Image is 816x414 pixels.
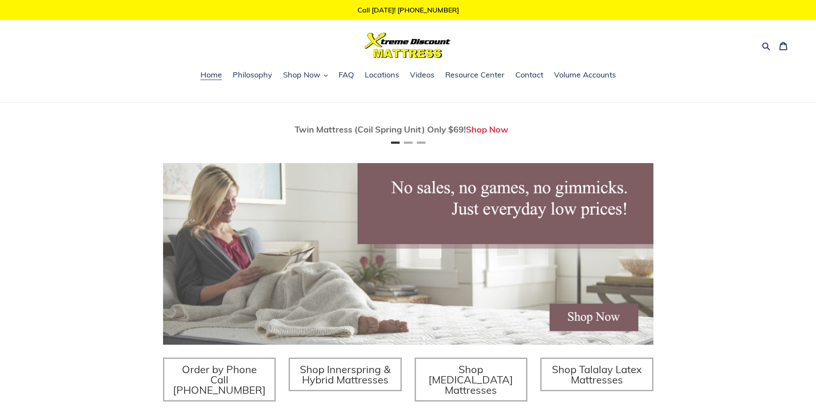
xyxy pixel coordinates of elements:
a: Videos [406,69,439,82]
span: FAQ [339,70,354,80]
span: Order by Phone Call [PHONE_NUMBER] [173,363,266,396]
a: Resource Center [441,69,509,82]
a: Shop [MEDICAL_DATA] Mattresses [415,358,528,402]
a: Volume Accounts [550,69,620,82]
img: Xtreme Discount Mattress [365,33,451,58]
a: Philosophy [228,69,277,82]
a: Shop Now [466,124,508,135]
span: Shop [MEDICAL_DATA] Mattresses [428,363,513,396]
span: Shop Talalay Latex Mattresses [552,363,642,386]
a: FAQ [334,69,358,82]
span: Home [200,70,222,80]
span: Twin Mattress (Coil Spring Unit) Only $69! [295,124,466,135]
a: Shop Innerspring & Hybrid Mattresses [289,358,402,391]
button: Shop Now [279,69,332,82]
span: Videos [410,70,434,80]
a: Shop Talalay Latex Mattresses [540,358,653,391]
span: Locations [365,70,399,80]
span: Resource Center [445,70,505,80]
button: Page 3 [417,142,425,144]
span: Volume Accounts [554,70,616,80]
a: Order by Phone Call [PHONE_NUMBER] [163,358,276,402]
img: herobannermay2022-1652879215306_1200x.jpg [163,163,653,345]
span: Shop Now [283,70,320,80]
span: Philosophy [233,70,272,80]
button: Page 1 [391,142,400,144]
a: Contact [511,69,548,82]
button: Page 2 [404,142,413,144]
span: Shop Innerspring & Hybrid Mattresses [300,363,391,386]
span: Contact [515,70,543,80]
a: Home [196,69,226,82]
a: Locations [360,69,403,82]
